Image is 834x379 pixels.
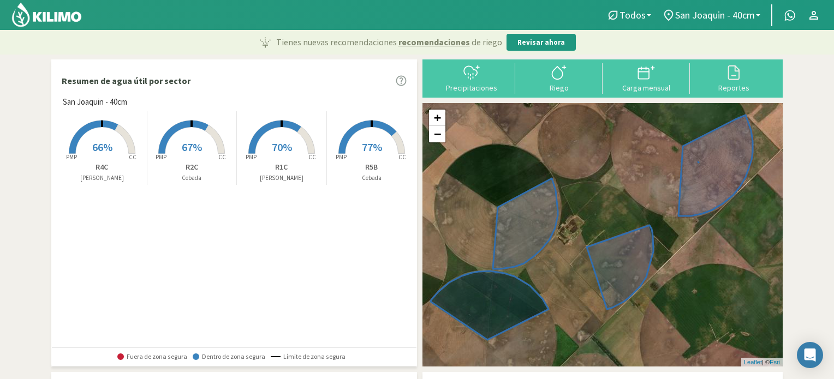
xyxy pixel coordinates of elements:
tspan: CC [308,153,316,161]
p: [PERSON_NAME] [237,173,326,183]
p: Cebada [147,173,237,183]
p: Revisar ahora [517,37,565,48]
span: 66% [92,140,112,154]
span: 67% [182,140,202,154]
a: Zoom in [429,110,445,126]
tspan: PMP [336,153,347,161]
tspan: PMP [246,153,257,161]
tspan: PMP [156,153,166,161]
div: | © [741,358,783,367]
span: 70% [272,140,292,154]
p: [PERSON_NAME] [57,173,147,183]
button: Riego [515,63,603,92]
button: Revisar ahora [507,34,576,51]
span: de riego [472,35,502,49]
p: Cebada [327,173,417,183]
span: recomendaciones [398,35,470,49]
span: San Joaquin - 40cm [63,96,127,109]
img: Kilimo [11,2,82,28]
tspan: CC [398,153,406,161]
span: Dentro de zona segura [193,353,265,360]
p: Resumen de agua útil por sector [62,74,190,87]
span: 77% [362,140,382,154]
span: Límite de zona segura [271,353,345,360]
p: R5B [327,161,417,173]
span: Todos [619,9,646,21]
p: R1C [237,161,326,173]
button: Reportes [690,63,777,92]
p: R4C [57,161,147,173]
div: Reportes [693,84,774,92]
span: Fuera de zona segura [117,353,187,360]
div: Precipitaciones [431,84,512,92]
p: Tienes nuevas recomendaciones [276,35,502,49]
button: Carga mensual [603,63,690,92]
div: Riego [519,84,599,92]
tspan: PMP [66,153,77,161]
a: Esri [770,359,780,365]
button: Precipitaciones [428,63,515,92]
p: R2C [147,161,237,173]
a: Leaflet [744,359,762,365]
a: Zoom out [429,126,445,142]
tspan: CC [219,153,227,161]
tspan: CC [129,153,136,161]
span: San Joaquin - 40cm [675,9,755,21]
div: Carga mensual [606,84,687,92]
div: Open Intercom Messenger [797,342,823,368]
